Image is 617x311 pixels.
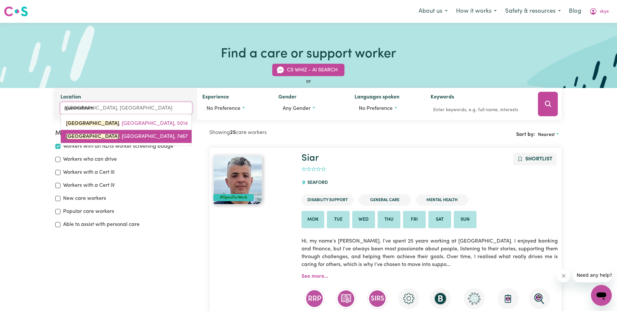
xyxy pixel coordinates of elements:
img: CS Academy: Careseekers Onboarding course completed [398,288,419,309]
label: Able to assist with personal care [63,221,140,229]
img: CS Academy: Introduction to NDIS Worker Training course completed [498,288,518,309]
input: Enter keywords, e.g. full name, interests [431,105,529,115]
a: Siar#OpenForWork [213,155,294,204]
button: My Account [585,5,613,18]
span: , [GEOGRAPHIC_DATA], 5014 [66,121,188,126]
span: No preference [207,106,240,111]
span: skye [600,8,609,15]
label: Keywords [431,93,454,102]
img: CS Academy: Boundaries in care and support work course completed [430,288,451,309]
li: Available on Tue [327,211,350,229]
iframe: Button to launch messaging window [591,285,612,306]
div: or [55,78,562,85]
div: menu-options [60,114,192,146]
button: Worker experience options [202,102,268,115]
mark: [GEOGRAPHIC_DATA] [66,121,119,126]
a: QUEENSTOWN, Tasmania, 7467 [61,130,192,143]
button: Worker language preferences [355,102,420,115]
li: Available on Mon [302,211,324,229]
li: Available on Sun [454,211,476,229]
button: Search [538,92,558,116]
label: Languages spoken [355,93,399,102]
label: Popular care workers [63,208,114,215]
div: add rating by typing an integer from 0 to 5 or pressing arrow keys [302,166,326,173]
a: Siar [302,154,319,163]
button: CS Whiz - AI Search [272,64,344,76]
a: QUEENSTOWN, South Australia, 5014 [61,117,192,130]
button: About us [414,5,452,18]
iframe: Message from company [573,268,612,282]
a: Blog [565,4,585,19]
img: CS Academy: Serious Incident Reporting Scheme course completed [367,288,388,309]
span: Nearest [538,132,555,137]
button: How it works [452,5,501,18]
img: Careseekers logo [4,6,28,17]
label: Workers with a Cert IV [63,182,115,189]
span: Need any help? [4,5,39,10]
li: Available on Thu [378,211,400,229]
span: , [GEOGRAPHIC_DATA], 7467 [66,134,188,139]
img: NDIS Worker Screening Verified [529,288,550,309]
input: Enter a suburb [60,102,192,114]
li: Available on Sat [428,211,451,229]
img: CS Academy: Aged Care Quality Standards & Code of Conduct course completed [336,288,356,309]
div: #OpenForWork [213,194,253,201]
li: Mental Health [416,194,468,206]
img: View Siar's profile [213,155,262,204]
img: CS Academy: Regulated Restrictive Practices course completed [304,288,325,309]
mark: [GEOGRAPHIC_DATA] [66,134,119,139]
label: Workers with an NDIS worker screening badge [63,142,173,150]
button: Sort search results [535,130,562,140]
a: See more... [302,274,328,279]
img: CS Academy: COVID-19 Infection Control Training course completed [464,288,485,309]
h1: Find a care or support worker [221,46,396,62]
li: Available on Wed [352,211,375,229]
button: Safety & resources [501,5,565,18]
p: Hi, my name’s [PERSON_NAME]. I’ve spent 25 years working at [GEOGRAPHIC_DATA]. I enjoyed banking ... [302,233,558,273]
li: Disability Support [302,194,354,206]
div: SEAFORD [302,174,332,192]
label: Experience [202,93,229,102]
a: Careseekers logo [4,4,28,19]
label: Gender [278,93,297,102]
span: Sort by: [516,132,535,137]
label: New care workers [63,195,106,202]
li: Available on Fri [403,211,426,229]
span: No preference [359,106,393,111]
h2: Showing care workers [209,130,385,136]
label: Workers with a Cert III [63,169,114,176]
b: 25 [230,130,236,135]
span: Shortlist [525,156,552,162]
span: Any gender [283,106,311,111]
iframe: Close message [557,269,570,282]
h2: More filters: [55,130,202,137]
li: General Care [359,194,411,206]
button: Add to shortlist [513,153,557,165]
label: Workers who can drive [63,155,117,163]
button: Worker gender preference [278,102,344,115]
label: Location [60,93,81,102]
